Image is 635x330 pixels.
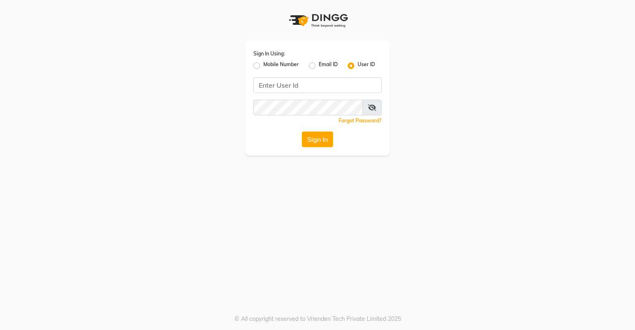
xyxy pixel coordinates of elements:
[284,8,351,33] img: logo1.svg
[339,117,382,124] a: Forgot Password?
[302,132,333,147] button: Sign In
[319,61,338,71] label: Email ID
[263,61,299,71] label: Mobile Number
[253,50,285,57] label: Sign In Using:
[253,100,363,115] input: Username
[358,61,375,71] label: User ID
[253,77,382,93] input: Username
